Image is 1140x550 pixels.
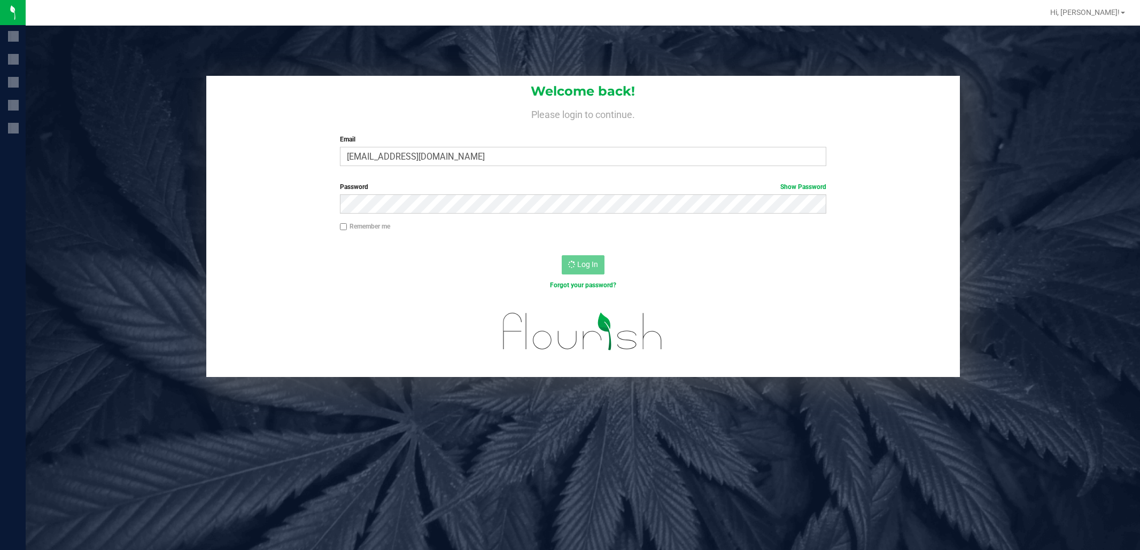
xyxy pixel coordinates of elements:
input: Remember me [340,223,347,231]
span: Log In [577,260,598,269]
button: Log In [562,255,604,274]
h4: Please login to continue. [206,107,960,120]
a: Forgot your password? [550,281,616,289]
span: Password [340,183,368,191]
label: Remember me [340,222,390,231]
a: Show Password [780,183,826,191]
span: Hi, [PERSON_NAME]! [1050,8,1120,17]
h1: Welcome back! [206,84,960,98]
label: Email [340,135,826,144]
img: flourish_logo.svg [488,301,677,362]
